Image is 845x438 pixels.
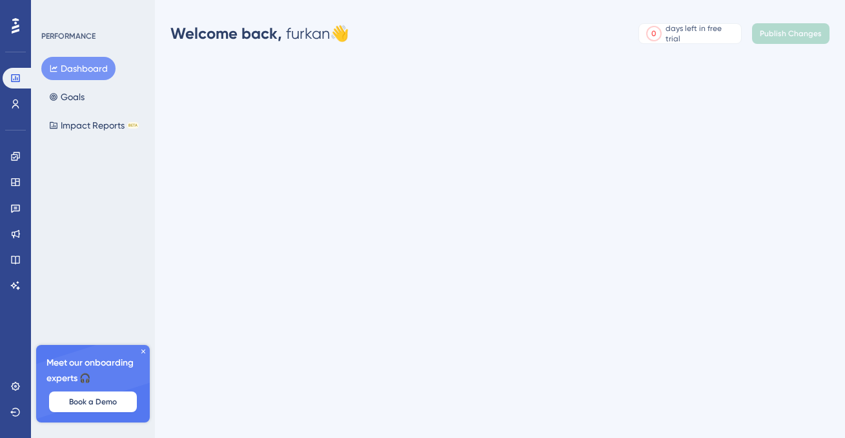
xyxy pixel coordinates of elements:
span: Welcome back, [170,24,282,43]
div: days left in free trial [666,23,737,44]
button: Goals [41,85,92,109]
div: BETA [127,122,139,129]
button: Dashboard [41,57,116,80]
div: 0 [651,28,657,39]
span: Publish Changes [760,28,822,39]
span: Book a Demo [69,397,117,407]
button: Impact ReportsBETA [41,114,147,137]
span: Meet our onboarding experts 🎧 [46,355,139,386]
button: Publish Changes [752,23,830,44]
div: furkan 👋 [170,23,349,44]
button: Book a Demo [49,391,137,412]
div: PERFORMANCE [41,31,96,41]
